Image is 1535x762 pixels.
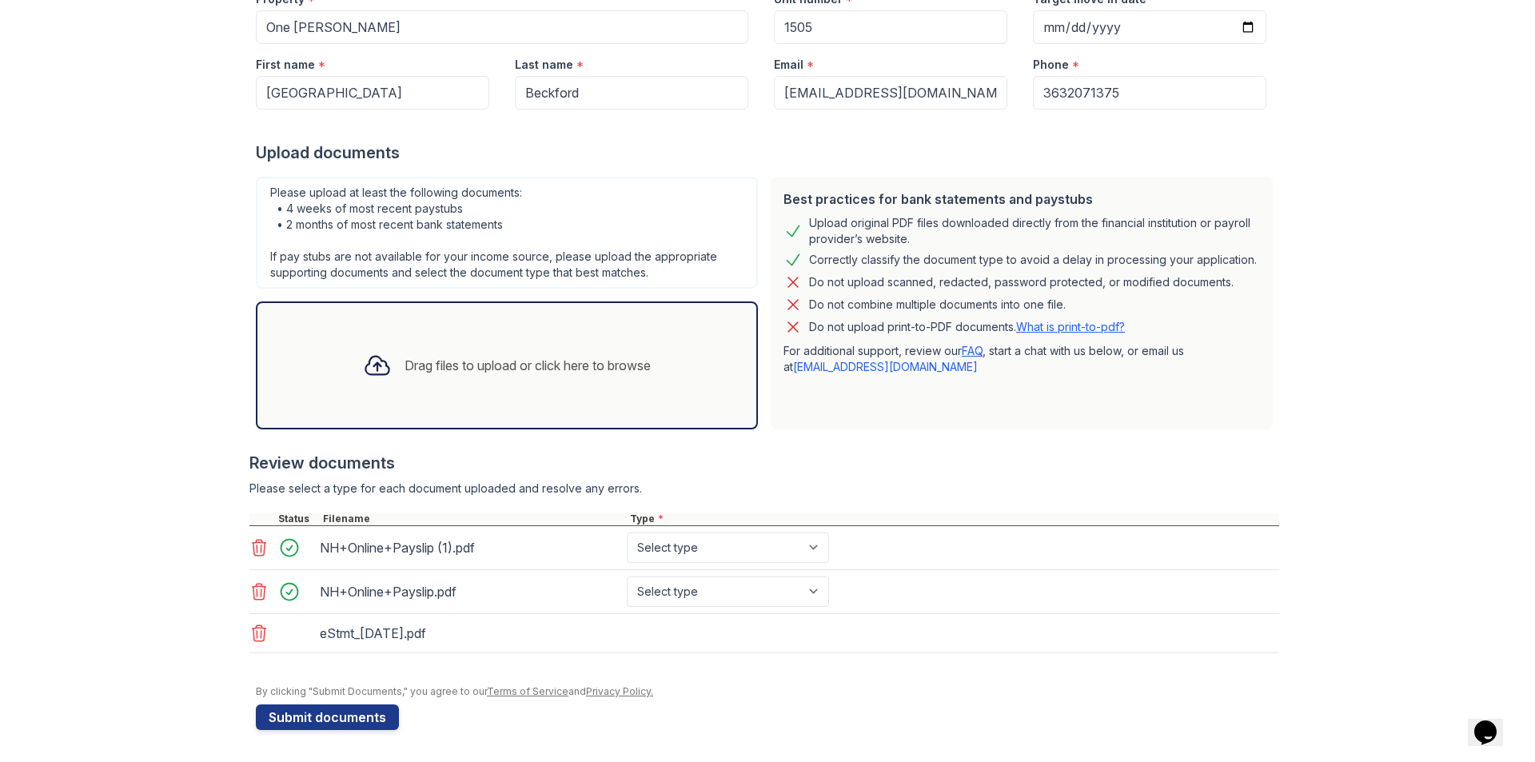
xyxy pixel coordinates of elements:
p: For additional support, review our , start a chat with us below, or email us at [783,343,1260,375]
a: [EMAIL_ADDRESS][DOMAIN_NAME] [793,360,978,373]
label: Email [774,57,803,73]
div: Filename [320,513,627,525]
div: Type [627,513,1279,525]
div: Please select a type for each document uploaded and resolve any errors. [249,481,1279,497]
button: Submit documents [256,704,399,730]
div: NH+Online+Payslip.pdf [320,579,620,604]
div: eStmt_[DATE].pdf [320,620,620,646]
div: Do not upload scanned, redacted, password protected, or modified documents. [809,273,1234,292]
div: Correctly classify the document type to avoid a delay in processing your application. [809,250,1257,269]
iframe: chat widget [1468,698,1519,746]
p: Do not upload print-to-PDF documents. [809,319,1125,335]
label: Phone [1033,57,1069,73]
div: Status [275,513,320,525]
a: What is print-to-pdf? [1016,320,1125,333]
div: Upload original PDF files downloaded directly from the financial institution or payroll provider’... [809,215,1260,247]
a: FAQ [962,344,983,357]
div: Review documents [249,452,1279,474]
a: Terms of Service [487,685,568,697]
div: Best practices for bank statements and paystubs [783,190,1260,209]
div: By clicking "Submit Documents," you agree to our and [256,685,1279,698]
label: Last name [515,57,573,73]
a: Privacy Policy. [586,685,653,697]
div: Do not combine multiple documents into one file. [809,295,1066,314]
label: First name [256,57,315,73]
div: NH+Online+Payslip (1).pdf [320,535,620,561]
div: Drag files to upload or click here to browse [405,356,651,375]
div: Upload documents [256,142,1279,164]
div: Please upload at least the following documents: • 4 weeks of most recent paystubs • 2 months of m... [256,177,758,289]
